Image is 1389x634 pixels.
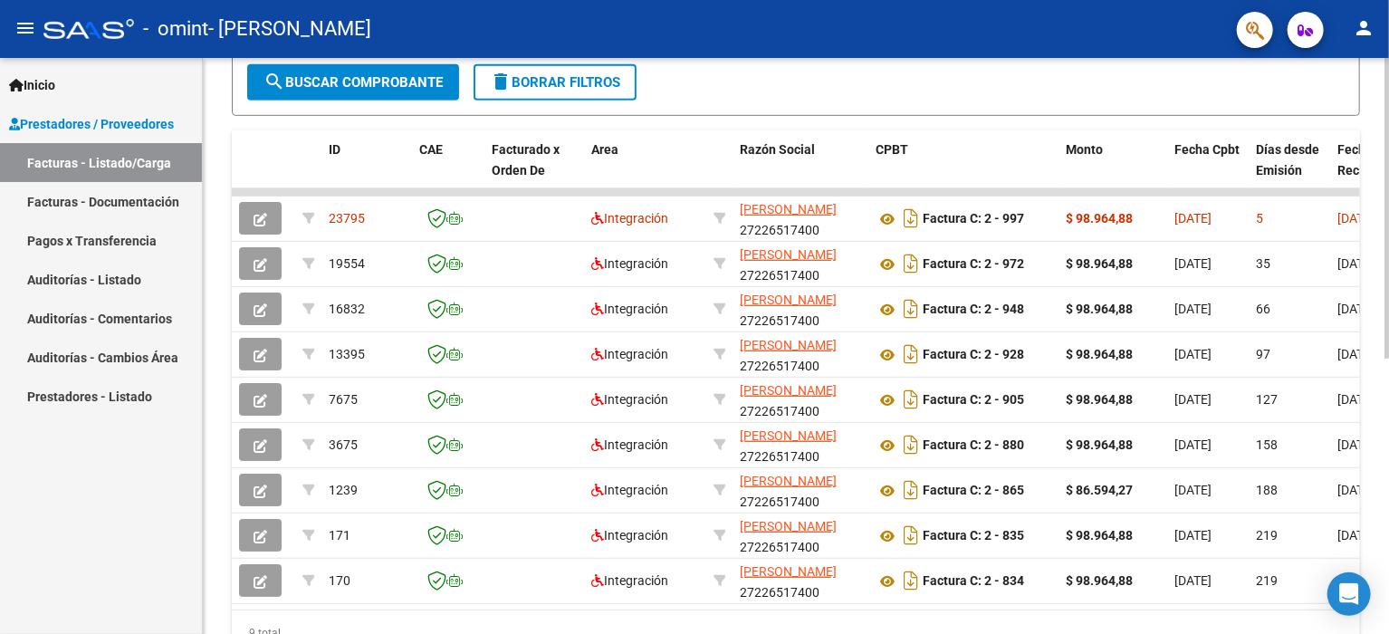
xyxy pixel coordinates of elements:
span: [DATE] [1174,437,1212,452]
span: Borrar Filtros [490,74,620,91]
i: Descargar documento [899,294,923,323]
span: [PERSON_NAME] [740,428,837,443]
strong: $ 98.964,88 [1066,392,1133,407]
datatable-header-cell: Facturado x Orden De [484,130,584,210]
span: [DATE] [1174,302,1212,316]
strong: Factura C: 2 - 997 [923,212,1024,226]
span: 170 [329,573,350,588]
div: 27226517400 [740,245,861,283]
strong: Factura C: 2 - 948 [923,303,1024,317]
span: CAE [419,142,443,157]
span: [DATE] [1337,392,1375,407]
strong: Factura C: 2 - 880 [923,438,1024,453]
datatable-header-cell: Razón Social [733,130,868,210]
span: ID [329,142,340,157]
span: 158 [1256,437,1278,452]
div: 27226517400 [740,290,861,328]
span: 16832 [329,302,365,316]
span: Integración [591,392,668,407]
button: Borrar Filtros [474,64,637,101]
span: Integración [591,437,668,452]
span: Fecha Recibido [1337,142,1388,178]
span: [DATE] [1337,437,1375,452]
datatable-header-cell: CPBT [868,130,1059,210]
strong: $ 98.964,88 [1066,573,1133,588]
span: Inicio [9,75,55,95]
span: 219 [1256,573,1278,588]
span: Integración [591,347,668,361]
span: - omint [143,9,208,49]
i: Descargar documento [899,249,923,278]
span: [DATE] [1174,392,1212,407]
datatable-header-cell: Area [584,130,706,210]
span: [PERSON_NAME] [740,338,837,352]
span: [PERSON_NAME] [740,564,837,579]
span: [DATE] [1174,211,1212,226]
span: [DATE] [1337,302,1375,316]
span: 5 [1256,211,1263,226]
div: 27226517400 [740,471,861,509]
strong: $ 98.964,88 [1066,211,1133,226]
span: Area [591,142,618,157]
div: 27226517400 [740,335,861,373]
span: [DATE] [1174,528,1212,543]
mat-icon: person [1353,17,1375,39]
span: [DATE] [1337,256,1375,271]
strong: Factura C: 2 - 835 [923,529,1024,543]
span: Integración [591,211,668,226]
span: [PERSON_NAME] [740,247,837,262]
span: [PERSON_NAME] [740,474,837,488]
span: [DATE] [1337,347,1375,361]
span: 19554 [329,256,365,271]
strong: $ 86.594,27 [1066,483,1133,497]
div: 27226517400 [740,562,861,600]
div: 27226517400 [740,516,861,554]
i: Descargar documento [899,566,923,595]
i: Descargar documento [899,340,923,369]
span: Prestadores / Proveedores [9,114,174,134]
span: 171 [329,528,350,543]
span: 13395 [329,347,365,361]
span: 97 [1256,347,1270,361]
datatable-header-cell: CAE [412,130,484,210]
span: [PERSON_NAME] [740,383,837,398]
strong: Factura C: 2 - 834 [923,574,1024,589]
span: 1239 [329,483,358,497]
span: Facturado x Orden De [492,142,560,178]
span: 188 [1256,483,1278,497]
span: 127 [1256,392,1278,407]
div: 27226517400 [740,380,861,418]
i: Descargar documento [899,430,923,459]
span: Integración [591,528,668,543]
strong: $ 98.964,88 [1066,302,1133,316]
span: Monto [1066,142,1103,157]
span: [DATE] [1174,573,1212,588]
button: Buscar Comprobante [247,64,459,101]
span: 219 [1256,528,1278,543]
span: [PERSON_NAME] [740,293,837,307]
i: Descargar documento [899,204,923,233]
mat-icon: menu [14,17,36,39]
strong: $ 98.964,88 [1066,347,1133,361]
span: Integración [591,302,668,316]
span: Integración [591,483,668,497]
strong: $ 98.964,88 [1066,437,1133,452]
span: Fecha Cpbt [1174,142,1240,157]
i: Descargar documento [899,521,923,550]
datatable-header-cell: Monto [1059,130,1167,210]
span: [DATE] [1337,483,1375,497]
strong: Factura C: 2 - 972 [923,257,1024,272]
span: 7675 [329,392,358,407]
div: 27226517400 [740,199,861,237]
strong: $ 98.964,88 [1066,256,1133,271]
span: Integración [591,256,668,271]
datatable-header-cell: ID [321,130,412,210]
span: - [PERSON_NAME] [208,9,371,49]
strong: Factura C: 2 - 865 [923,484,1024,498]
i: Descargar documento [899,385,923,414]
span: [PERSON_NAME] [740,519,837,533]
span: [DATE] [1337,211,1375,226]
span: 3675 [329,437,358,452]
span: 23795 [329,211,365,226]
i: Descargar documento [899,475,923,504]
